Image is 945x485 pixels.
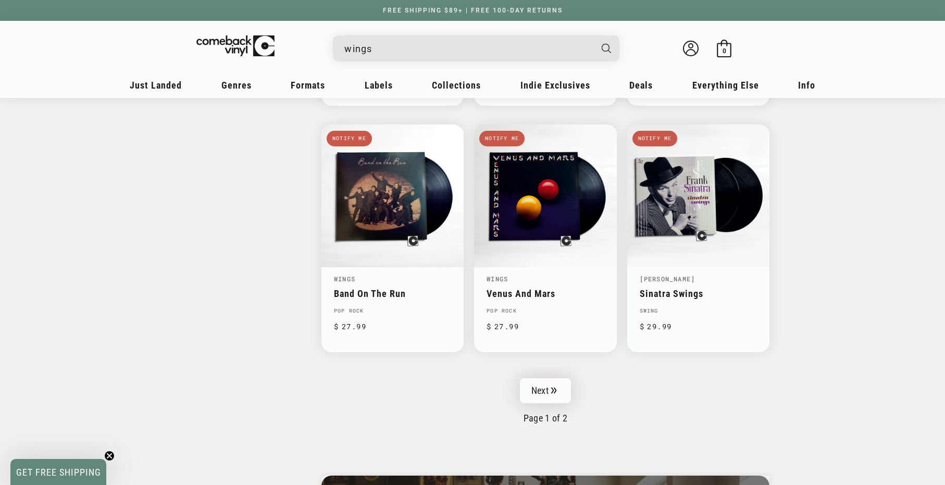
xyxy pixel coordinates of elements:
span: Deals [629,80,653,91]
a: [PERSON_NAME] [640,275,695,283]
a: Wings [487,275,508,283]
span: GET FREE SHIPPING [16,467,101,478]
div: Search [333,35,619,61]
a: FREE SHIPPING $89+ | FREE 100-DAY RETURNS [372,7,573,14]
a: Sinatra Swings [640,288,757,299]
nav: Pagination [321,378,769,424]
div: GET FREE SHIPPINGClose teaser [10,459,106,485]
span: Formats [291,80,325,91]
span: Collections [432,80,481,91]
span: Just Landed [130,80,182,91]
span: 0 [723,47,726,55]
span: Indie Exclusives [520,80,590,91]
a: Wings [334,275,355,283]
span: Info [798,80,815,91]
p: Page 1 of 2 [321,413,769,424]
button: Close teaser [104,451,115,461]
span: Labels [365,80,393,91]
a: Next [520,378,571,403]
span: Genres [221,80,252,91]
span: Everything Else [692,80,759,91]
a: Venus And Mars [487,288,604,299]
button: Search [593,35,621,61]
a: Band On The Run [334,288,451,299]
input: When autocomplete results are available use up and down arrows to review and enter to select [344,38,591,59]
